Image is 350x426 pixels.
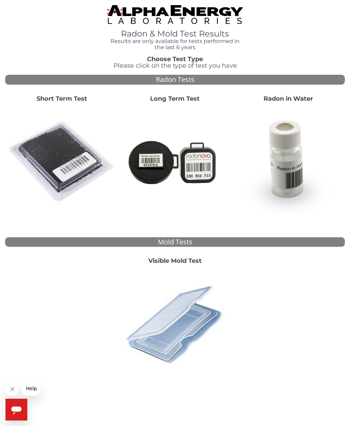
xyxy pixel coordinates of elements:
strong: Visible Mold Test [148,257,202,265]
strong: Long Term Test [150,95,200,102]
img: ShortTerm.jpg [8,108,116,215]
h4: Results are only available for tests performed in the last 6 years [107,38,243,50]
img: TightCrop.jpg [107,5,243,24]
img: RadoninWater.jpg [234,108,342,215]
iframe: Close message [5,382,19,396]
img: PI42764010.jpg [121,270,229,378]
iframe: Message from company [22,381,40,396]
strong: Radon in Water [264,95,313,102]
div: Mold Tests [5,237,345,247]
strong: Choose Test Type [147,55,203,63]
iframe: Button to launch messaging window [5,399,27,421]
strong: Short Term Test [37,95,87,102]
h1: Radon & Mold Test Results [107,29,243,38]
div: Radon Tests [5,75,345,85]
img: Radtrak2vsRadtrak3.jpg [121,108,229,215]
span: Please click on the type of test you have [113,62,237,69]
